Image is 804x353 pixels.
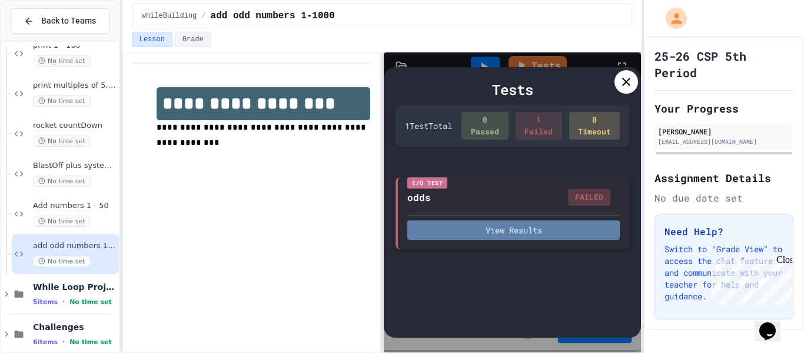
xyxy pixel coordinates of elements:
[755,306,792,341] iframe: chat widget
[33,136,91,147] span: No time set
[33,322,117,332] span: Challenges
[11,8,109,34] button: Back to Teams
[653,5,690,32] div: My Account
[33,298,58,306] span: 5 items
[407,220,620,240] button: View Results
[62,337,65,347] span: •
[33,81,117,91] span: print multiples of 5, 1-100
[461,112,508,140] div: 0 Passed
[5,5,81,75] div: Chat with us now!Close
[33,161,117,171] span: BlastOff plus system check
[211,9,335,23] span: add odd numbers 1-1000
[665,225,783,239] h3: Need Help?
[655,48,793,81] h1: 25-26 CSP 5th Period
[62,297,65,306] span: •
[33,121,117,131] span: rocket countDown
[33,216,91,227] span: No time set
[396,79,629,100] div: Tests
[33,41,117,51] span: print 1 - 100
[407,177,447,189] div: I/O Test
[655,100,793,117] h2: Your Progress
[655,191,793,205] div: No due date set
[706,255,792,305] iframe: chat widget
[41,15,96,27] span: Back to Teams
[658,126,790,137] div: [PERSON_NAME]
[69,298,112,306] span: No time set
[665,243,783,302] p: Switch to "Grade View" to access the chat feature and communicate with your teacher for help and ...
[33,256,91,267] span: No time set
[405,120,452,132] div: 1 Test Total
[655,170,793,186] h2: Assignment Details
[175,32,211,47] button: Grade
[132,32,172,47] button: Lesson
[568,189,610,206] div: FAILED
[201,11,205,21] span: /
[33,338,58,346] span: 6 items
[516,112,562,140] div: 1 Failed
[142,11,197,21] span: whileBuilding
[407,190,431,204] div: odds
[33,95,91,107] span: No time set
[33,282,117,292] span: While Loop Projects
[658,137,790,146] div: [EMAIL_ADDRESS][DOMAIN_NAME]
[33,55,91,67] span: No time set
[33,201,117,211] span: Add numbers 1 - 50
[69,338,112,346] span: No time set
[33,241,117,251] span: add odd numbers 1-1000
[33,176,91,187] span: No time set
[569,112,620,140] div: 0 Timeout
